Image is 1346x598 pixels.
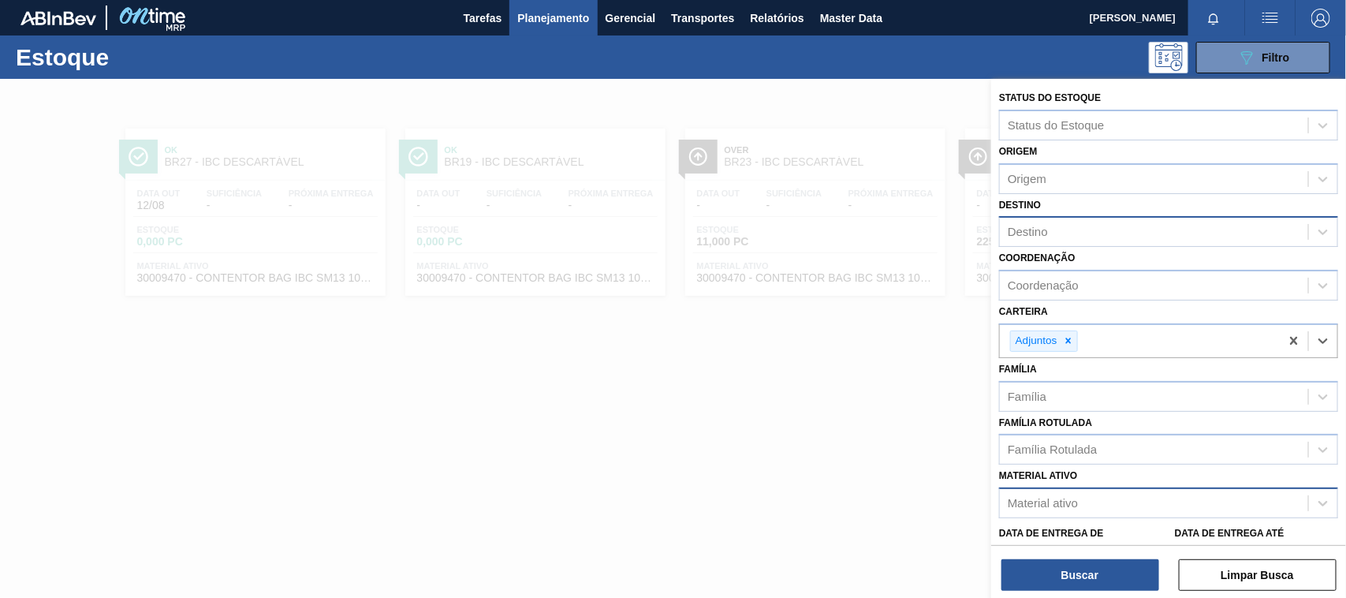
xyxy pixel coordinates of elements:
div: Família [1008,390,1046,403]
span: Transportes [671,9,734,28]
span: Tarefas [464,9,502,28]
label: Família Rotulada [999,417,1092,428]
div: Família Rotulada [1008,443,1097,457]
img: TNhmsLtSVTkK8tSr43FrP2fwEKptu5GPRR3wAAAABJRU5ErkJggg== [21,11,96,25]
div: Material ativo [1008,497,1078,510]
div: Origem [1008,172,1046,185]
span: Master Data [820,9,882,28]
button: Notificações [1188,7,1239,29]
label: Data de Entrega até [1175,528,1284,539]
span: Relatórios [750,9,803,28]
label: Origem [999,146,1038,157]
img: Logout [1311,9,1330,28]
div: Pogramando: nenhum usuário selecionado [1149,42,1188,73]
label: Família [999,364,1037,375]
label: Data de Entrega de [999,528,1104,539]
div: Coordenação [1008,279,1079,293]
label: Coordenação [999,252,1076,263]
h1: Estoque [16,48,247,66]
span: Gerencial [606,9,656,28]
div: Destino [1008,226,1048,239]
span: Filtro [1262,51,1290,64]
span: Planejamento [517,9,589,28]
div: Adjuntos [1011,331,1060,351]
button: Filtro [1196,42,1330,73]
label: Destino [999,200,1041,211]
img: userActions [1261,9,1280,28]
label: Material ativo [999,470,1078,481]
div: Status do Estoque [1008,118,1105,132]
label: Carteira [999,306,1048,317]
label: Status do Estoque [999,92,1101,103]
